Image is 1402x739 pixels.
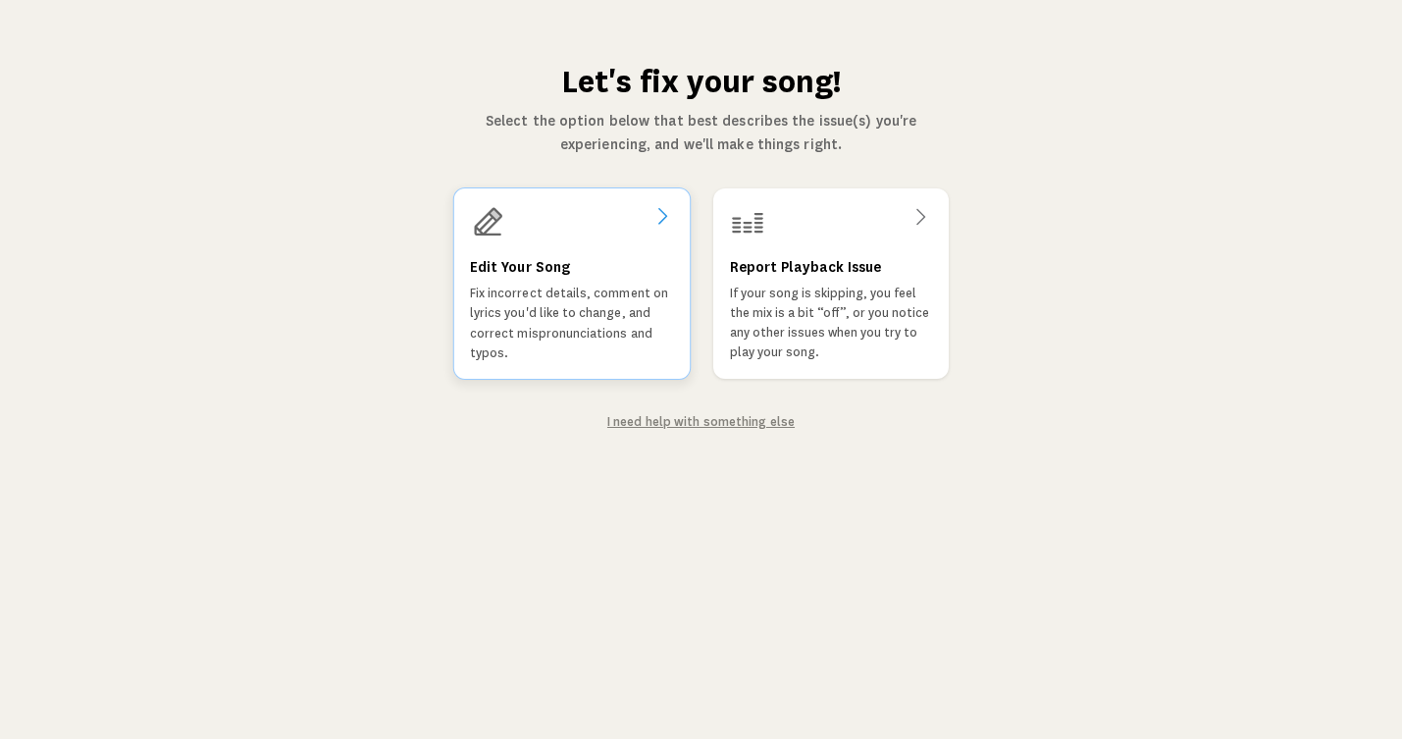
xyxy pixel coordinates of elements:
[730,284,932,362] p: If your song is skipping, you feel the mix is a bit “off”, or you notice any other issues when yo...
[469,256,569,280] h3: Edit Your Song
[454,188,690,379] a: Edit Your SongFix incorrect details, comment on lyrics you'd like to change, and correct mispronu...
[607,413,795,430] a: I need help with something else
[452,110,951,157] p: Select the option below that best describes the issue(s) you're experiencing, and we'll make thin...
[730,256,881,280] h3: Report Playback Issue
[452,63,951,102] h1: Let's fix your song!
[469,284,673,363] p: Fix incorrect details, comment on lyrics you'd like to change, and correct mispronunciations and ...
[713,188,949,379] a: Report Playback IssueIf your song is skipping, you feel the mix is a bit “off”, or you notice any...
